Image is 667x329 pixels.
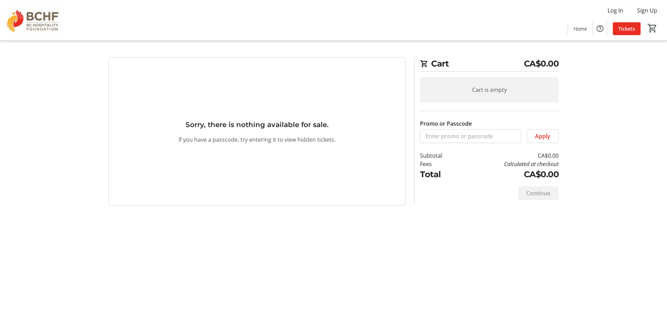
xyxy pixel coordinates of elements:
[637,6,657,15] span: Sign Up
[646,22,659,34] button: Cart
[602,5,629,16] button: Log In
[420,151,460,160] td: Subtotal
[632,5,663,16] button: Sign Up
[568,22,593,35] a: Home
[618,25,635,32] span: Tickets
[420,119,472,128] label: Promo or Passcode
[574,25,587,32] span: Home
[186,119,329,130] h3: Sorry, there is nothing available for sale.
[613,22,641,35] a: Tickets
[535,132,550,140] span: Apply
[179,135,336,144] p: If you have a passcode, try entering it to view hidden tickets.
[527,129,559,143] button: Apply
[420,129,521,143] input: Enter promo or passcode
[420,57,559,72] h2: Cart
[460,151,559,160] td: CA$0.00
[460,168,559,181] td: CA$0.00
[460,160,559,168] td: Calculated at checkout
[524,57,559,70] span: CA$0.00
[593,22,607,36] button: Help
[420,160,460,168] td: Fees
[608,6,623,15] span: Log In
[420,77,559,102] div: Cart is empty
[4,3,66,38] img: BC Hospitality Foundation's Logo
[420,168,460,181] td: Total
